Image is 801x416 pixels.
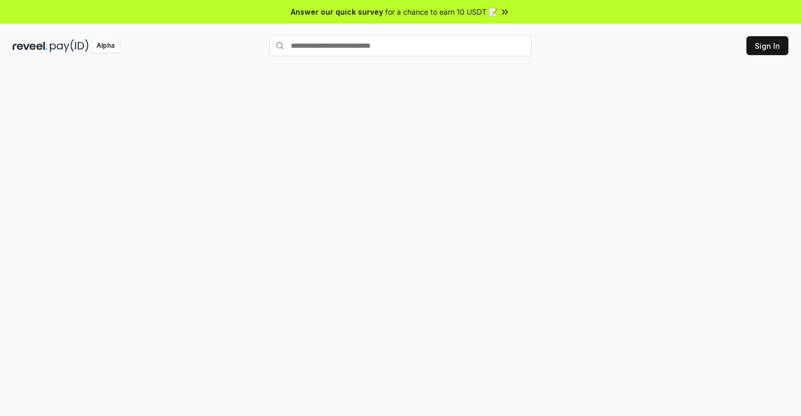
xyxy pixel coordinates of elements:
[50,39,89,52] img: pay_id
[746,36,788,55] button: Sign In
[385,6,498,17] span: for a chance to earn 10 USDT 📝
[91,39,120,52] div: Alpha
[13,39,48,52] img: reveel_dark
[291,6,383,17] span: Answer our quick survey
